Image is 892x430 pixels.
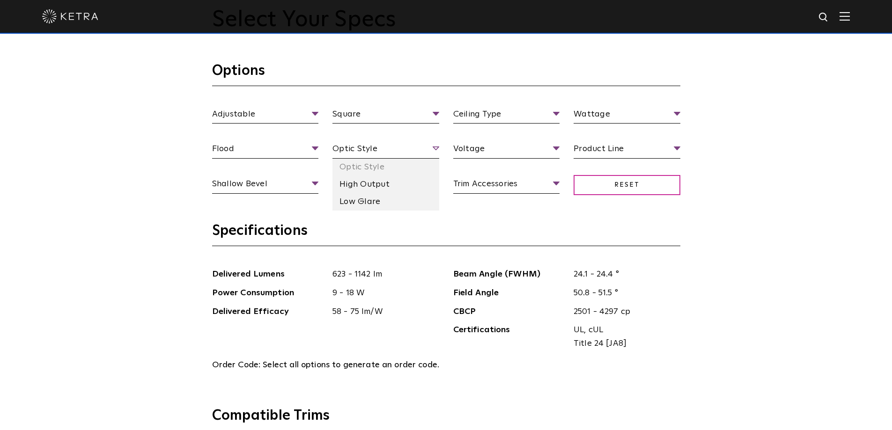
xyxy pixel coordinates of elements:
span: Adjustable [212,108,319,124]
span: UL, cUL [574,323,673,337]
span: Wattage [574,108,680,124]
span: Order Code: [212,361,261,369]
span: Flood [212,142,319,159]
span: Trim Accessories [453,177,560,194]
span: 9 - 18 W [325,286,439,300]
span: Product Line [574,142,680,159]
span: Voltage [453,142,560,159]
li: Low Glare [332,193,439,211]
span: Power Consumption [212,286,326,300]
span: Shallow Bevel [212,177,319,194]
h3: Options [212,62,680,86]
span: 58 - 75 lm/W [325,305,439,319]
span: Select all options to generate an order code. [263,361,439,369]
span: 24.1 - 24.4 ° [567,268,680,281]
span: Beam Angle (FWHM) [453,268,567,281]
span: Reset [574,175,680,195]
img: Hamburger%20Nav.svg [840,12,850,21]
li: High Output [332,176,439,193]
span: Optic Style [332,142,439,159]
span: Delivered Efficacy [212,305,326,319]
li: Optic Style [332,159,439,176]
h3: Specifications [212,222,680,246]
span: 623 - 1142 lm [325,268,439,281]
span: CBCP [453,305,567,319]
span: Certifications [453,323,567,350]
span: Field Angle [453,286,567,300]
span: 50.8 - 51.5 ° [567,286,680,300]
span: Ceiling Type [453,108,560,124]
span: Square [332,108,439,124]
span: Delivered Lumens [212,268,326,281]
img: search icon [818,12,830,23]
span: 2501 - 4297 cp [567,305,680,319]
img: ketra-logo-2019-white [42,9,98,23]
span: Title 24 [JA8] [574,337,673,350]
